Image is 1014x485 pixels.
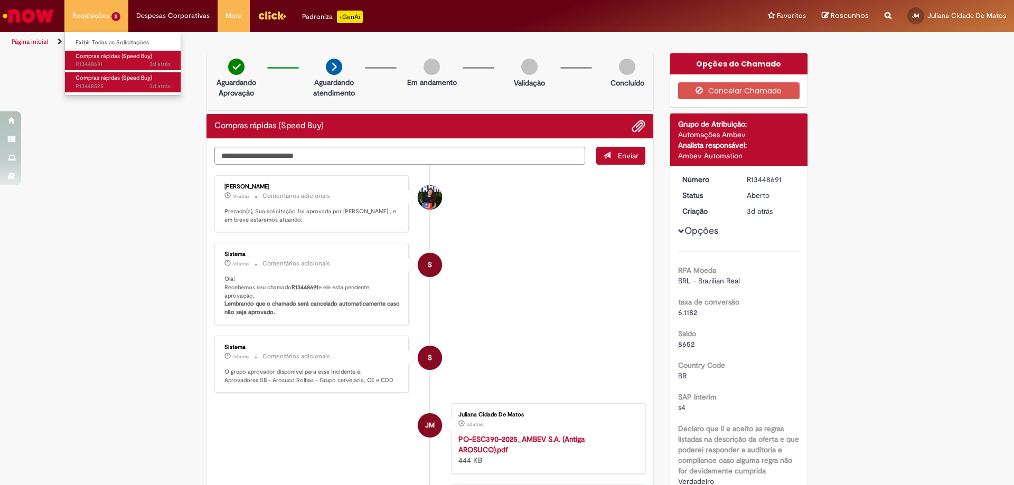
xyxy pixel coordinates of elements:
[262,192,330,201] small: Comentários adicionais
[76,60,171,69] span: R13448691
[12,37,48,46] a: Página inicial
[425,413,435,438] span: JM
[149,60,171,68] span: 3d atrás
[262,352,330,361] small: Comentários adicionais
[632,119,645,133] button: Adicionar anexos
[407,77,457,88] p: Em andamento
[678,403,686,412] span: s4
[337,11,363,23] p: +GenAi
[65,37,181,49] a: Exibir Todas as Solicitações
[678,140,800,150] div: Analista responsável:
[302,11,363,23] div: Padroniza
[72,11,109,21] span: Requisições
[619,59,635,75] img: img-circle-grey.png
[258,7,286,23] img: click_logo_yellow_360x200.png
[232,261,249,267] span: 3d atrás
[224,251,400,258] div: Sistema
[149,82,171,90] span: 3d atrás
[224,207,400,224] p: Prezado(a), Sua solicitação foi aprovada por [PERSON_NAME] , e em breve estaremos atuando.
[149,60,171,68] time: 26/08/2025 14:34:06
[747,206,773,216] time: 26/08/2025 14:34:04
[831,11,869,21] span: Rascunhos
[64,32,181,96] ul: Requisições
[618,151,639,160] span: Enviar
[466,421,483,427] time: 26/08/2025 14:33:58
[747,206,773,216] span: 3d atrás
[76,82,171,91] span: R13448525
[424,59,440,75] img: img-circle-grey.png
[308,77,360,98] p: Aguardando atendimento
[678,150,800,161] div: Ambev Automation
[674,174,739,185] dt: Número
[466,421,483,427] span: 3d atrás
[111,12,120,21] span: 2
[678,371,687,381] span: BR
[226,11,242,21] span: More
[674,206,739,216] dt: Criação
[224,344,400,350] div: Sistema
[678,82,800,99] button: Cancelar Chamado
[224,184,400,190] div: [PERSON_NAME]
[678,424,799,476] b: Declaro que li e aceito as regras listadas na descrição da oferta e que poderei responder a audit...
[670,53,808,74] div: Opções do Chamado
[224,300,401,316] b: Lembrando que o chamado será cancelado automaticamente caso não seja aprovado.
[211,77,262,98] p: Aguardando Aprovação
[8,32,668,52] ul: Trilhas de página
[149,82,171,90] time: 26/08/2025 14:08:58
[326,59,342,75] img: arrow-next.png
[262,259,330,268] small: Comentários adicionais
[428,252,432,278] span: S
[678,339,694,349] span: 8652
[136,11,210,21] span: Despesas Corporativas
[458,434,585,454] a: PO-ESC390-2025_AMBEV S.A. (Antiga AROSUCO).pdf
[232,261,249,267] time: 26/08/2025 14:34:16
[65,72,181,92] a: Aberto R13448525 : Compras rápidas (Speed Buy)
[678,392,717,402] b: SAP Interim
[678,297,739,307] b: taxa de conversão
[678,119,800,129] div: Grupo de Atribuição:
[678,265,716,275] b: RPA Moeda
[418,185,442,210] div: Thaina Teixeira Klein
[1,5,55,26] img: ServiceNow
[747,190,796,201] div: Aberto
[596,147,645,165] button: Enviar
[418,253,442,277] div: System
[458,434,634,465] div: 444 KB
[232,193,249,199] span: 4h atrás
[428,345,432,370] span: S
[76,74,152,82] span: Compras rápidas (Speed Buy)
[747,206,796,216] div: 26/08/2025 14:34:04
[418,346,442,370] div: System
[927,11,1006,20] span: Juliana Cidade De Matos
[418,413,442,438] div: Juliana Cidade De Matos
[214,121,324,131] h2: Compras rápidas (Speed Buy) Histórico de tíquete
[611,78,644,88] p: Concluído
[822,11,869,21] a: Rascunhos
[224,368,400,384] p: O grupo aprovador disponível para esse incidente é: Aprovadores SB - Arosuco Rolhas - Grupo cerve...
[232,354,249,360] time: 26/08/2025 14:34:13
[674,190,739,201] dt: Status
[228,59,245,75] img: check-circle-green.png
[514,78,545,88] p: Validação
[747,174,796,185] div: R13448691
[65,51,181,70] a: Aberto R13448691 : Compras rápidas (Speed Buy)
[458,412,634,418] div: Juliana Cidade De Matos
[678,329,696,338] b: Saldo
[678,308,697,317] span: 6.1182
[292,283,318,291] b: R13448691
[224,275,400,317] p: Olá! Recebemos seu chamado e ele esta pendente aprovação.
[912,12,919,19] span: JM
[214,147,585,165] textarea: Digite sua mensagem aqui...
[777,11,806,21] span: Favoritos
[678,129,800,140] div: Automações Ambev
[232,193,249,199] time: 28/08/2025 12:24:41
[232,354,249,360] span: 3d atrás
[678,360,725,370] b: Country Code
[76,52,152,60] span: Compras rápidas (Speed Buy)
[521,59,538,75] img: img-circle-grey.png
[678,276,740,286] span: BRL - Brazilian Real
